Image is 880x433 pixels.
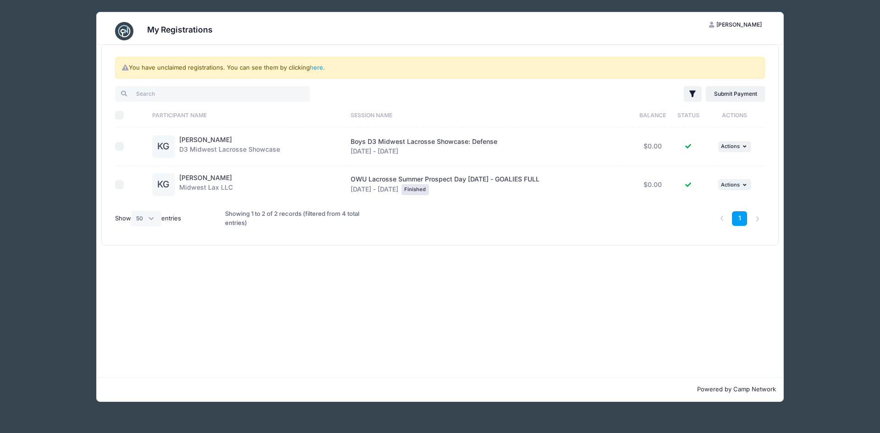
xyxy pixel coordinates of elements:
[152,143,175,151] a: KG
[179,136,232,143] a: [PERSON_NAME]
[225,203,381,233] div: Showing 1 to 2 of 2 records (filtered from 4 total entries)
[351,175,628,195] div: [DATE] - [DATE]
[147,25,213,34] h3: My Registrations
[351,137,497,145] span: Boys D3 Midwest Lacrosse Showcase: Defense
[346,103,632,127] th: Session Name: activate to sort column ascending
[401,184,429,195] div: Finished
[152,181,175,189] a: KG
[721,143,740,149] span: Actions
[701,17,770,33] button: [PERSON_NAME]
[115,103,148,127] th: Select All
[732,211,747,226] a: 1
[672,103,704,127] th: Status: activate to sort column ascending
[131,211,161,226] select: Showentries
[633,127,672,166] td: $0.00
[148,103,346,127] th: Participant Name: activate to sort column ascending
[633,166,672,204] td: $0.00
[310,64,323,71] a: here
[721,181,740,188] span: Actions
[152,135,175,158] div: KG
[115,211,181,226] label: Show entries
[351,137,628,156] div: [DATE] - [DATE]
[718,179,751,190] button: Actions
[115,22,133,40] img: CampNetwork
[716,21,762,28] span: [PERSON_NAME]
[115,57,765,79] div: You have unclaimed registrations. You can see them by clicking .
[704,103,765,127] th: Actions: activate to sort column ascending
[152,173,175,196] div: KG
[104,385,776,394] p: Powered by Camp Network
[633,103,672,127] th: Balance: activate to sort column ascending
[351,175,539,183] span: OWU Lacrosse Summer Prospect Day [DATE] - GOALIES FULL
[179,135,280,158] div: D3 Midwest Lacrosse Showcase
[718,141,751,152] button: Actions
[706,86,765,102] a: Submit Payment
[179,174,232,181] a: [PERSON_NAME]
[179,173,233,196] div: Midwest Lax LLC
[115,86,310,102] input: Search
